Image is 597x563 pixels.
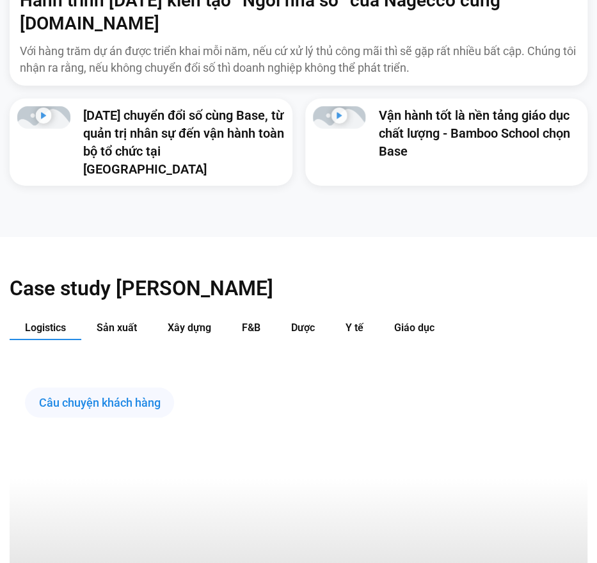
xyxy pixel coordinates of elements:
[20,43,577,75] p: Với hàng trăm dự án được triển khai mỗi năm, nếu cứ xử lý thủ công mãi thì sẽ gặp rất nhiều bất c...
[378,108,569,159] a: Vận hành tốt là nền tảng giáo dục chất lượng - Bamboo School chọn Base
[36,108,52,128] div: Phát video
[291,322,315,334] span: Dược
[242,322,260,334] span: F&B
[10,275,587,301] h2: Case study [PERSON_NAME]
[346,322,363,334] span: Y tế
[97,322,137,334] span: Sản xuất
[83,108,284,177] a: [DATE] chuyển đổi số cùng Base, từ quản trị nhân sự đến vận hành toàn bộ tổ chức tại [GEOGRAPHIC_...
[394,322,434,334] span: Giáo dục
[168,322,211,334] span: Xây dựng
[25,322,66,334] span: Logistics
[25,388,174,418] div: Câu chuyện khách hàng
[331,108,347,128] div: Phát video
